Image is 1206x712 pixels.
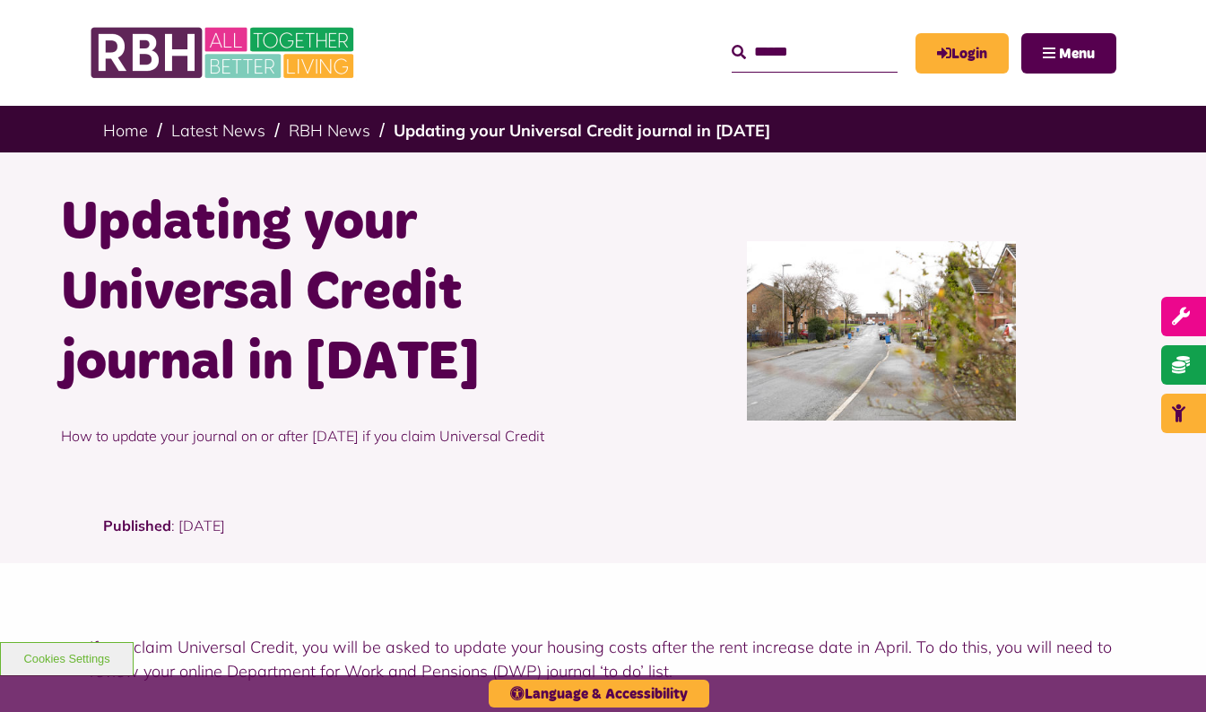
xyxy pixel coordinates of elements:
[61,188,590,398] h1: Updating your Universal Credit journal in [DATE]
[915,33,1009,74] a: MyRBH
[1021,33,1116,74] button: Navigation
[747,241,1016,421] img: SAZMEDIA RBH 22FEB24 79
[103,517,171,534] strong: Published
[289,120,370,141] a: RBH News
[103,120,148,141] a: Home
[90,18,359,88] img: RBH
[489,680,709,708] button: Language & Accessibility
[394,120,770,141] a: Updating your Universal Credit journal in [DATE]
[90,635,1116,683] p: If you claim Universal Credit, you will be asked to update your housing costs after the rent incr...
[61,398,590,473] p: How to update your journal on or after [DATE] if you claim Universal Credit
[171,120,265,141] a: Latest News
[103,515,1103,563] p: : [DATE]
[1059,47,1095,61] span: Menu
